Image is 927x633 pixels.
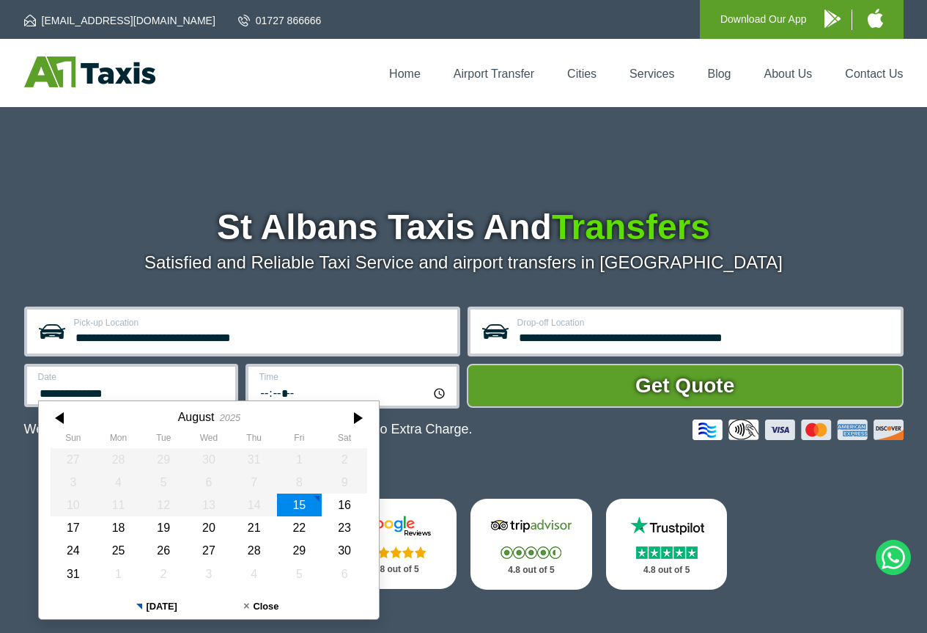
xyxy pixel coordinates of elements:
[231,539,276,562] div: 28 August 2025
[487,561,576,579] p: 4.8 out of 5
[259,373,448,381] label: Time
[467,364,904,408] button: Get Quote
[51,494,96,516] div: 10 August 2025
[322,516,367,539] div: 23 August 2025
[95,471,141,494] div: 04 August 2025
[231,471,276,494] div: 07 August 2025
[231,563,276,585] div: 04 September 2025
[366,546,426,558] img: Stars
[24,210,904,245] h1: St Albans Taxis And
[231,448,276,471] div: 31 July 2025
[238,13,322,28] a: 01727 866666
[276,563,322,585] div: 05 September 2025
[454,67,534,80] a: Airport Transfer
[186,494,232,516] div: 13 August 2025
[517,318,892,327] label: Drop-off Location
[231,516,276,539] div: 21 August 2025
[38,373,226,381] label: Date
[322,433,367,447] th: Saturday
[276,494,322,516] div: 15 August 2025
[51,516,96,539] div: 17 August 2025
[51,563,96,585] div: 31 August 2025
[276,516,322,539] div: 22 August 2025
[219,412,240,423] div: 2025
[470,499,592,590] a: Tripadvisor Stars 4.8 out of 5
[720,10,807,29] p: Download Our App
[487,515,575,537] img: Tripadvisor
[567,67,597,80] a: Cities
[186,448,232,471] div: 30 July 2025
[24,252,904,273] p: Satisfied and Reliable Taxi Service and airport transfers in [GEOGRAPHIC_DATA]
[141,539,186,562] div: 26 August 2025
[141,471,186,494] div: 05 August 2025
[186,563,232,585] div: 03 September 2025
[231,494,276,516] div: 14 August 2025
[322,563,367,585] div: 06 September 2025
[322,471,367,494] div: 09 August 2025
[231,433,276,447] th: Thursday
[276,471,322,494] div: 08 August 2025
[845,67,903,80] a: Contact Us
[622,561,712,579] p: 4.8 out of 5
[74,318,448,327] label: Pick-up Location
[186,539,232,562] div: 27 August 2025
[501,546,561,559] img: Stars
[177,410,214,424] div: August
[141,433,186,447] th: Tuesday
[51,539,96,562] div: 24 August 2025
[352,515,440,537] img: Google
[24,13,215,28] a: [EMAIL_ADDRESS][DOMAIN_NAME]
[764,67,813,80] a: About Us
[623,515,711,537] img: Trustpilot
[389,67,421,80] a: Home
[51,471,96,494] div: 03 August 2025
[636,546,698,559] img: Stars
[104,594,209,619] button: [DATE]
[141,494,186,516] div: 12 August 2025
[276,448,322,471] div: 01 August 2025
[95,516,141,539] div: 18 August 2025
[95,563,141,585] div: 01 September 2025
[629,67,674,80] a: Services
[606,499,728,590] a: Trustpilot Stars 4.8 out of 5
[351,560,440,579] p: 4.8 out of 5
[141,563,186,585] div: 02 September 2025
[276,539,322,562] div: 29 August 2025
[186,433,232,447] th: Wednesday
[186,471,232,494] div: 06 August 2025
[552,208,710,246] span: Transfers
[209,594,314,619] button: Close
[186,516,232,539] div: 20 August 2025
[51,433,96,447] th: Sunday
[868,9,883,28] img: A1 Taxis iPhone App
[24,422,473,437] p: We Now Accept Card & Contactless Payment In
[276,433,322,447] th: Friday
[95,448,141,471] div: 28 July 2025
[824,10,841,28] img: A1 Taxis Android App
[95,539,141,562] div: 25 August 2025
[322,539,367,562] div: 30 August 2025
[693,420,904,440] img: Credit And Debit Cards
[95,494,141,516] div: 11 August 2025
[51,448,96,471] div: 27 July 2025
[141,448,186,471] div: 29 July 2025
[304,422,472,436] span: The Car at No Extra Charge.
[24,56,155,87] img: A1 Taxis St Albans LTD
[707,67,731,80] a: Blog
[335,499,457,589] a: Google Stars 4.8 out of 5
[322,494,367,516] div: 16 August 2025
[95,433,141,447] th: Monday
[141,516,186,539] div: 19 August 2025
[322,448,367,471] div: 02 August 2025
